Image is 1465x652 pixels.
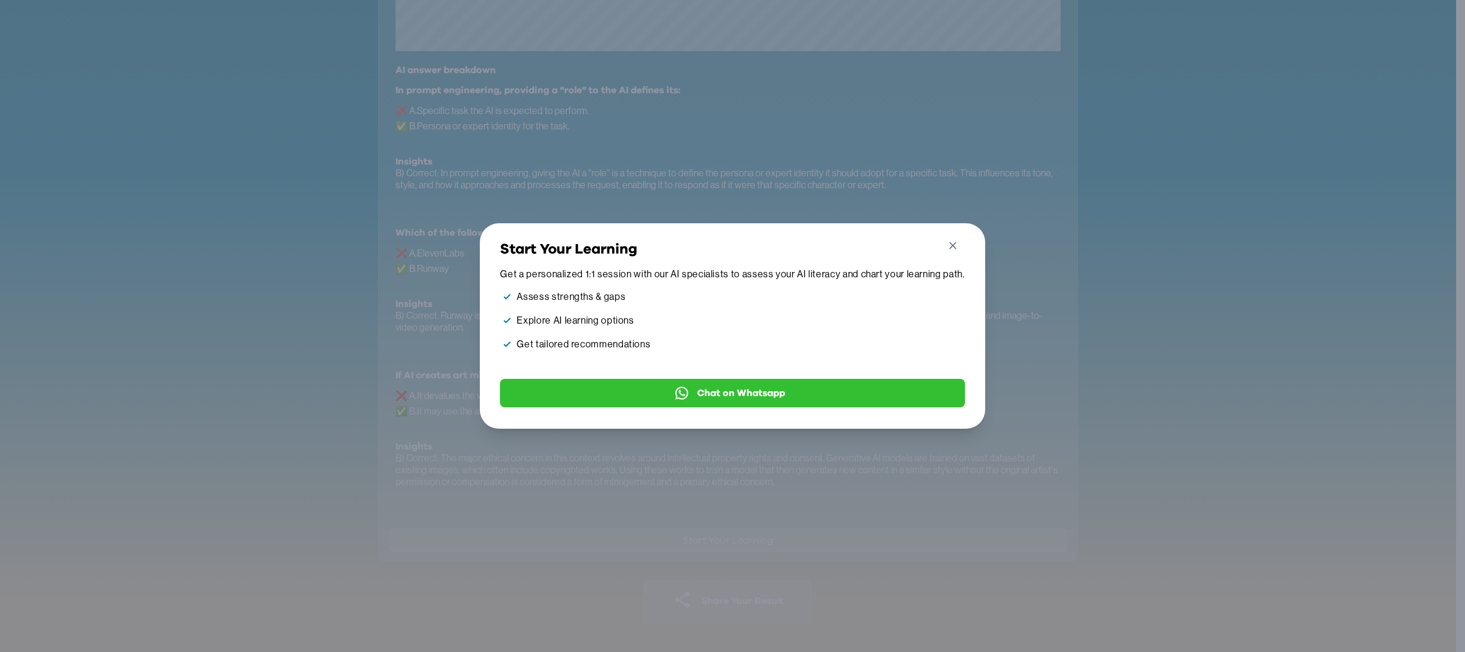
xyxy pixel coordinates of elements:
[500,379,964,407] button: Chat on Whatsapp
[500,337,964,352] li: Get tailored recommendations
[697,386,785,400] span: Chat on Whatsapp
[500,240,964,259] h3: Start Your Learning
[500,268,964,280] p: Get a personalized 1:1 session with our AI specialists to assess your AI literacy and chart your ...
[500,314,964,328] li: Explore AI learning options
[500,290,964,304] li: Assess strengths & gaps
